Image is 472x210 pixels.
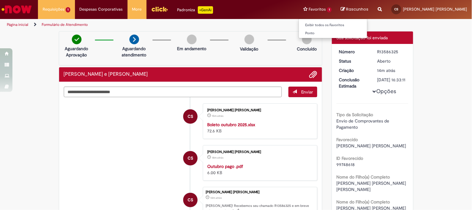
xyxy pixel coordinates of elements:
[207,150,311,154] div: [PERSON_NAME] [PERSON_NAME]
[80,6,123,12] span: Despesas Corporativas
[377,68,395,73] span: 14m atrás
[337,35,388,41] span: Sua solicitação foi enviada
[299,19,367,38] ul: Favoritos
[183,109,198,124] div: Cristiane Roberta de Souza
[334,58,373,64] dt: Status
[212,156,223,160] span: 18m atrás
[334,77,373,89] dt: Conclusão Estimada
[309,6,326,12] span: Favoritos
[72,35,82,44] img: check-circle-green.png
[207,122,311,134] div: 72.6 KB
[377,49,406,55] div: R13586325
[337,137,358,142] b: Favorecido
[66,7,70,12] span: 1
[177,6,213,14] div: Padroniza
[337,143,406,149] span: [PERSON_NAME] [PERSON_NAME]
[207,164,243,169] a: Outubro pago .pdf
[188,151,193,166] span: CS
[240,46,259,52] p: Validação
[346,6,369,12] span: Rascunhos
[309,70,317,79] button: Adicionar anexos
[206,190,314,194] div: [PERSON_NAME] [PERSON_NAME]
[337,118,391,130] span: Envio de Comprovantes de Pagamento
[64,87,282,97] textarea: Digite sua mensagem aqui...
[245,35,254,44] img: img-circle-grey.png
[212,156,223,160] time: 01/10/2025 14:29:30
[334,67,373,74] dt: Criação
[302,35,312,44] img: img-circle-grey.png
[62,45,92,58] p: Aguardando Aprovação
[210,196,222,200] span: 14m atrás
[183,193,198,207] div: Cristiane Roberta de Souza
[288,87,317,97] button: Enviar
[207,163,311,176] div: 6.00 KB
[403,7,467,12] span: [PERSON_NAME] [PERSON_NAME]
[337,199,390,205] b: Nome do Filho(a) Completo
[377,58,406,64] div: Aberto
[119,45,149,58] p: Aguardando atendimento
[43,6,64,12] span: Requisições
[337,180,408,192] span: [PERSON_NAME] [PERSON_NAME] [PERSON_NAME]
[198,6,213,14] p: +GenAi
[207,108,311,112] div: [PERSON_NAME] [PERSON_NAME]
[377,68,395,73] time: 01/10/2025 14:33:02
[327,7,332,12] span: 1
[301,89,313,95] span: Enviar
[187,35,197,44] img: img-circle-grey.png
[395,7,399,11] span: CS
[7,22,28,27] a: Página inicial
[334,49,373,55] dt: Número
[183,151,198,165] div: Cristiane Roberta de Souza
[132,6,142,12] span: More
[207,122,255,127] a: Boleto outubro 2025.xlsx
[337,155,363,161] b: ID Favorecido
[1,3,33,16] img: ServiceNow
[64,72,148,77] h2: Auxílio Creche e Babá Histórico de tíquete
[212,114,223,118] time: 01/10/2025 14:32:39
[377,77,406,83] div: [DATE] 16:33:11
[337,174,390,180] b: Nome do Filho(a) Completo
[337,112,373,117] b: Tipo da Solicitação
[299,30,367,37] a: Ponto
[129,35,139,44] img: arrow-next.png
[188,193,193,208] span: CS
[5,19,310,31] ul: Trilhas de página
[188,109,193,124] span: CS
[299,22,367,29] a: Exibir todos os Favoritos
[297,46,317,52] p: Concluído
[377,67,406,74] div: 01/10/2025 14:33:02
[151,4,168,14] img: click_logo_yellow_360x200.png
[341,7,369,12] a: Rascunhos
[42,22,88,27] a: Formulário de Atendimento
[177,45,206,52] p: Em andamento
[337,162,355,167] span: 99748618
[212,114,223,118] span: 15m atrás
[210,196,222,200] time: 01/10/2025 14:33:02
